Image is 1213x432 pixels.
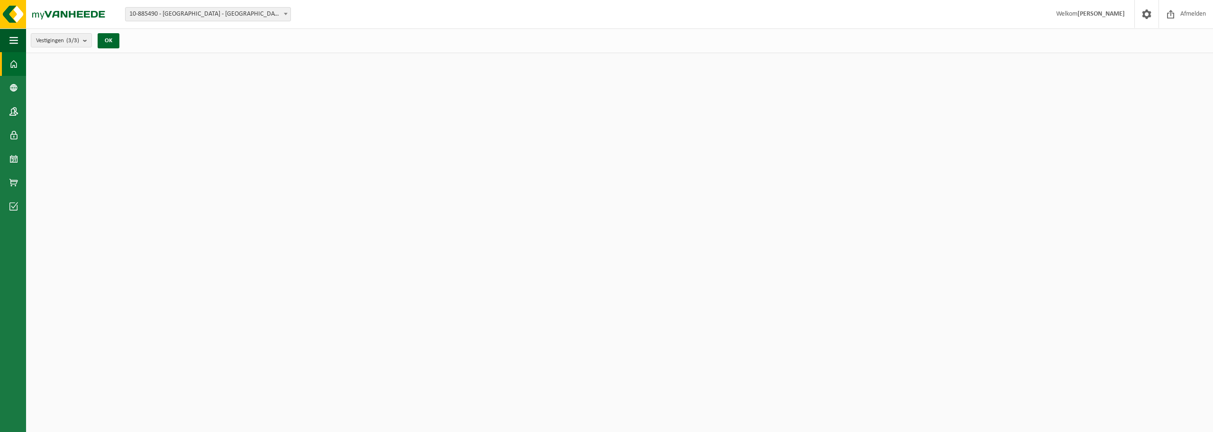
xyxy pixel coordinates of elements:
[98,33,119,48] button: OK
[31,33,92,47] button: Vestigingen(3/3)
[126,8,290,21] span: 10-885490 - VRIJE BASISSCHOOL DE LINDE - NIEUWERKERKEN
[1077,10,1125,18] strong: [PERSON_NAME]
[66,37,79,44] count: (3/3)
[36,34,79,48] span: Vestigingen
[125,7,291,21] span: 10-885490 - VRIJE BASISSCHOOL DE LINDE - NIEUWERKERKEN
